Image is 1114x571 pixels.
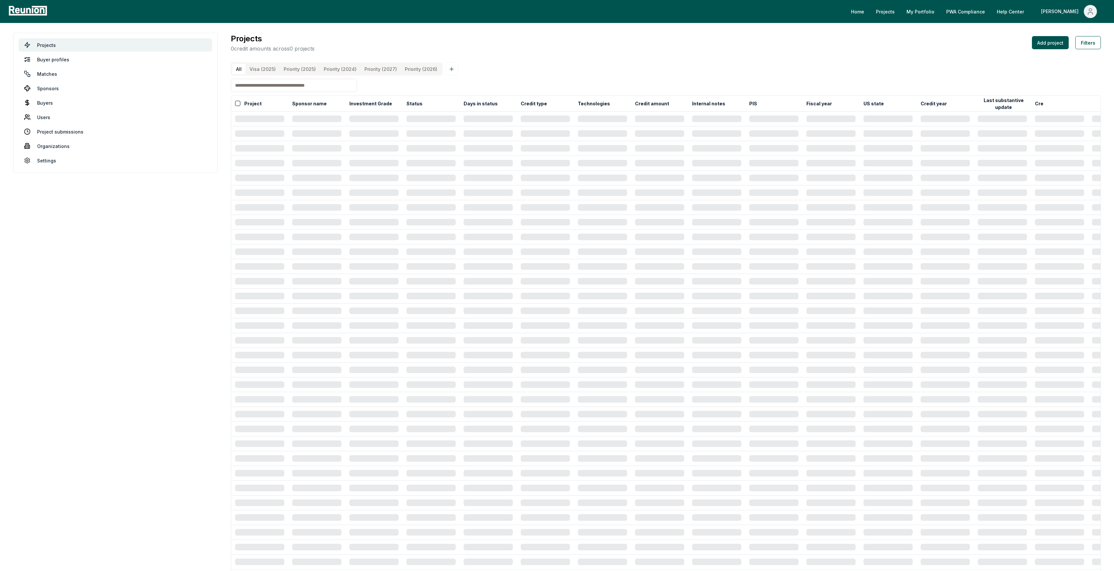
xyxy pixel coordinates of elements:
[401,64,441,74] button: Priority (2026)
[19,38,212,52] a: Projects
[291,97,328,110] button: Sponsor name
[19,154,212,167] a: Settings
[360,64,401,74] button: Priority (2027)
[1032,36,1069,49] button: Add project
[232,64,246,74] button: All
[231,45,315,53] p: 0 credit amounts across 0 projects
[19,96,212,109] a: Buyers
[577,97,611,110] button: Technologies
[691,97,727,110] button: Internal notes
[320,64,360,74] button: Priority (2024)
[976,97,1031,110] button: Last substantive update
[19,111,212,124] a: Users
[280,64,320,74] button: Priority (2025)
[901,5,940,18] a: My Portfolio
[19,67,212,80] a: Matches
[243,97,263,110] button: Project
[1075,36,1101,49] button: Filters
[1041,5,1081,18] div: [PERSON_NAME]
[862,97,885,110] button: US state
[941,5,990,18] a: PWA Compliance
[805,97,833,110] button: Fiscal year
[348,97,393,110] button: Investment Grade
[634,97,670,110] button: Credit amount
[919,97,948,110] button: Credit year
[992,5,1029,18] a: Help Center
[748,97,758,110] button: PIS
[519,97,548,110] button: Credit type
[19,139,212,153] a: Organizations
[846,5,1107,18] nav: Main
[231,33,315,45] h3: Projects
[1034,97,1056,110] button: Created
[871,5,900,18] a: Projects
[19,82,212,95] a: Sponsors
[19,125,212,138] a: Project submissions
[246,64,280,74] button: Visa (2025)
[1036,5,1102,18] button: [PERSON_NAME]
[405,97,424,110] button: Status
[846,5,869,18] a: Home
[19,53,212,66] a: Buyer profiles
[462,97,499,110] button: Days in status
